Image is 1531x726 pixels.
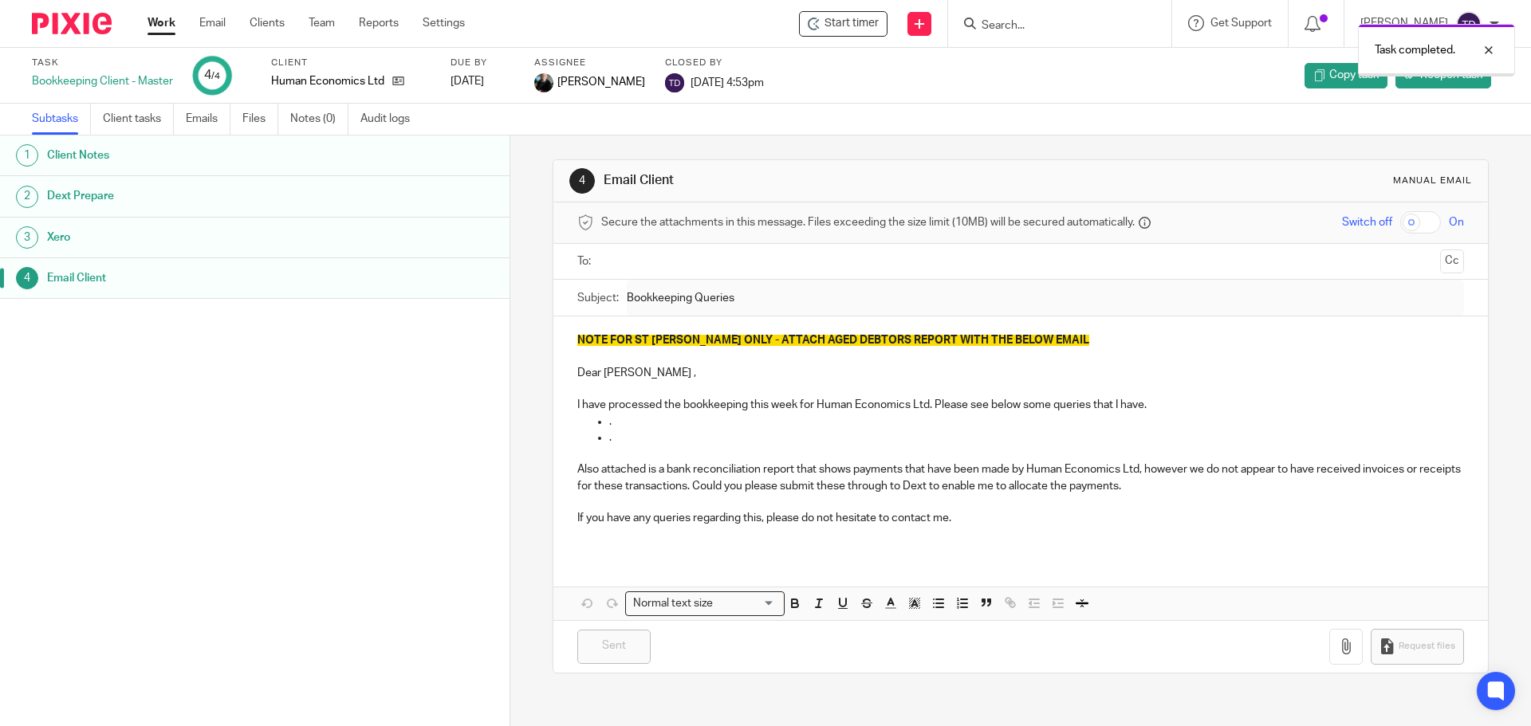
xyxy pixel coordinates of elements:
h1: Email Client [47,266,345,290]
input: Search for option [718,595,775,612]
div: 2 [16,186,38,208]
a: Clients [250,15,285,31]
span: [PERSON_NAME] [557,74,645,90]
button: Request files [1371,629,1463,665]
a: Subtasks [32,104,91,135]
span: Switch off [1342,214,1392,230]
h1: Client Notes [47,143,345,167]
span: NOTE FOR ST [PERSON_NAME] ONLY - ATTACH AGED DEBTORS REPORT WITH THE BELOW EMAIL [577,335,1089,346]
div: 4 [204,66,220,84]
div: Bookkeeping Client - Master [32,73,173,89]
input: Sent [577,630,651,664]
h1: Xero [47,226,345,249]
label: Due by [451,57,514,69]
div: Human Economics Ltd - Bookkeeping Client - Master [799,11,888,37]
a: Email [199,15,226,31]
label: Client [271,57,431,69]
p: I have processed the bookkeeping this week for Human Economics Ltd. Please see below some queries... [577,397,1463,413]
a: Audit logs [360,104,422,135]
a: Notes (0) [290,104,348,135]
label: Closed by [665,57,764,69]
p: Also attached is a bank reconciliation report that shows payments that have been made by Human Ec... [577,461,1463,494]
img: nicky-partington.jpg [534,73,553,92]
div: 4 [569,168,595,194]
div: Search for option [625,591,785,616]
p: Human Economics Ltd [271,73,384,89]
span: Secure the attachments in this message. Files exceeding the size limit (10MB) will be secured aut... [601,214,1135,230]
h1: Email Client [604,172,1055,189]
img: svg%3E [665,73,684,92]
label: Assignee [534,57,645,69]
label: To: [577,253,595,269]
a: Client tasks [103,104,174,135]
label: Subject: [577,290,619,306]
span: Normal text size [629,595,716,612]
div: 1 [16,144,38,167]
button: Cc [1440,249,1464,273]
p: If you have any queries regarding this, please do not hesitate to contact me. [577,510,1463,526]
p: . [609,414,1463,430]
label: Task [32,57,173,69]
a: Team [309,15,335,31]
a: Emails [186,104,230,135]
div: 4 [16,267,38,289]
span: On [1449,214,1464,230]
div: [DATE] [451,73,514,89]
p: Task completed. [1375,42,1455,58]
a: Settings [423,15,465,31]
a: Reports [359,15,399,31]
a: Work [148,15,175,31]
p: Dear [PERSON_NAME] , [577,365,1463,381]
small: /4 [211,72,220,80]
span: [DATE] 4:53pm [691,77,764,88]
div: 3 [16,226,38,249]
span: Request files [1399,640,1455,653]
div: Manual email [1393,175,1472,187]
p: . [609,430,1463,445]
a: Files [242,104,278,135]
img: svg%3E [1456,11,1482,37]
h1: Dext Prepare [47,184,345,208]
img: Pixie [32,13,112,34]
